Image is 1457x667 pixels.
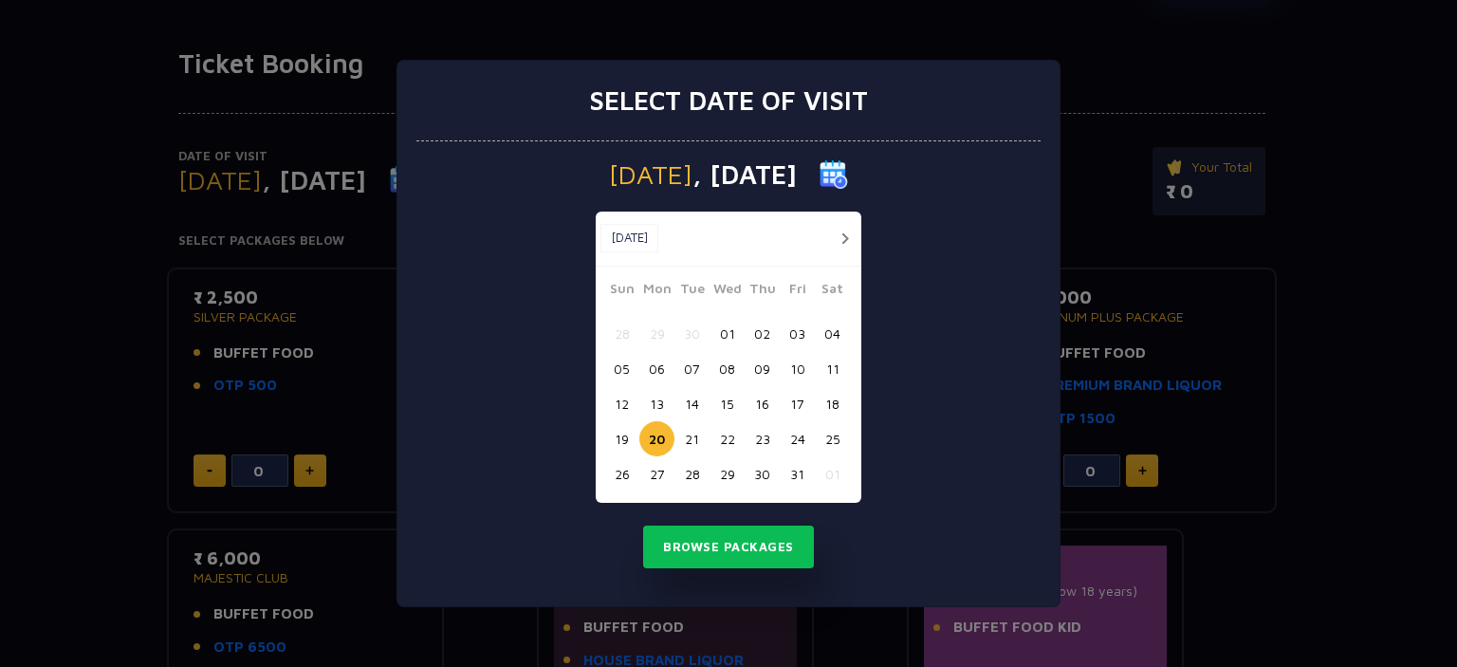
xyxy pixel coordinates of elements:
button: 30 [674,316,710,351]
button: 15 [710,386,745,421]
span: Wed [710,278,745,305]
span: Sat [815,278,850,305]
span: Tue [674,278,710,305]
button: 29 [639,316,674,351]
button: 10 [780,351,815,386]
button: 27 [639,456,674,491]
button: 24 [780,421,815,456]
span: , [DATE] [692,161,797,188]
button: 06 [639,351,674,386]
button: 05 [604,351,639,386]
button: 19 [604,421,639,456]
button: 23 [745,421,780,456]
span: Fri [780,278,815,305]
button: 01 [710,316,745,351]
button: 01 [815,456,850,491]
h3: Select date of visit [589,84,868,117]
button: Browse Packages [643,526,814,569]
span: [DATE] [609,161,692,188]
button: 02 [745,316,780,351]
button: 21 [674,421,710,456]
button: [DATE] [600,224,658,252]
button: 13 [639,386,674,421]
button: 03 [780,316,815,351]
button: 28 [674,456,710,491]
button: 17 [780,386,815,421]
button: 11 [815,351,850,386]
button: 30 [745,456,780,491]
button: 26 [604,456,639,491]
img: calender icon [820,160,848,189]
button: 07 [674,351,710,386]
button: 22 [710,421,745,456]
button: 20 [639,421,674,456]
button: 18 [815,386,850,421]
span: Sun [604,278,639,305]
span: Thu [745,278,780,305]
button: 04 [815,316,850,351]
button: 29 [710,456,745,491]
button: 31 [780,456,815,491]
span: Mon [639,278,674,305]
button: 14 [674,386,710,421]
button: 08 [710,351,745,386]
button: 09 [745,351,780,386]
button: 28 [604,316,639,351]
button: 16 [745,386,780,421]
button: 12 [604,386,639,421]
button: 25 [815,421,850,456]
